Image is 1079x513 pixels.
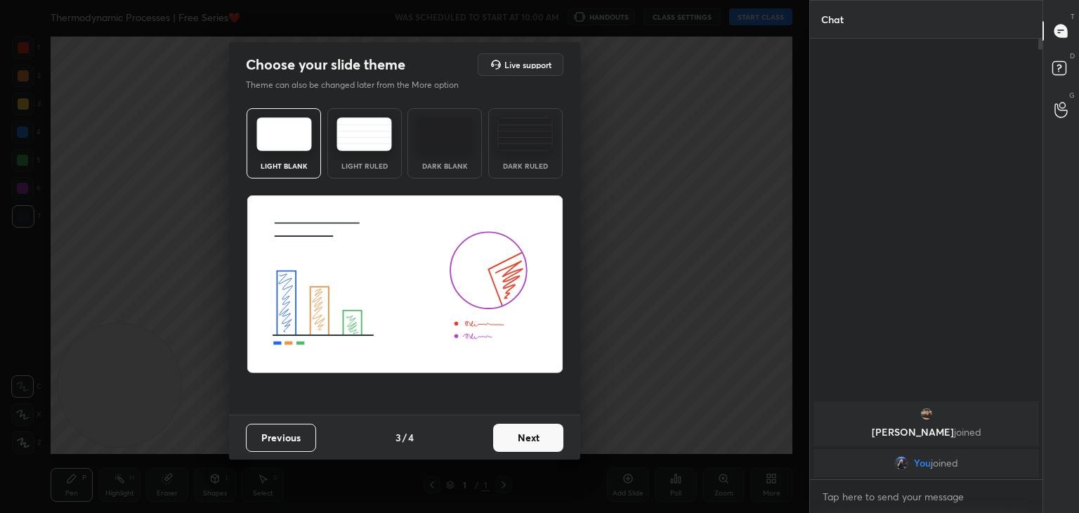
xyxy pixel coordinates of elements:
[914,457,931,469] span: You
[931,457,958,469] span: joined
[1071,11,1075,22] p: T
[336,117,392,151] img: lightRuledTheme.5fabf969.svg
[497,117,553,151] img: darkRuledTheme.de295e13.svg
[246,56,405,74] h2: Choose your slide theme
[256,117,312,151] img: lightTheme.e5ed3b09.svg
[256,162,312,169] div: Light Blank
[246,79,473,91] p: Theme can also be changed later from the More option
[894,456,908,470] img: d89acffa0b7b45d28d6908ca2ce42307.jpg
[1070,51,1075,61] p: D
[247,195,563,374] img: lightThemeBanner.fbc32fad.svg
[395,430,401,445] h4: 3
[822,427,1031,438] p: [PERSON_NAME]
[504,60,551,69] h5: Live support
[336,162,393,169] div: Light Ruled
[920,407,934,421] img: c3bf92148b2745b2a0ef4867312963df.jpg
[810,1,855,38] p: Chat
[403,430,407,445] h4: /
[246,424,316,452] button: Previous
[954,425,981,439] span: joined
[810,398,1042,480] div: grid
[417,117,473,151] img: darkTheme.f0cc69e5.svg
[497,162,554,169] div: Dark Ruled
[408,430,414,445] h4: 4
[1069,90,1075,100] p: G
[417,162,473,169] div: Dark Blank
[493,424,563,452] button: Next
